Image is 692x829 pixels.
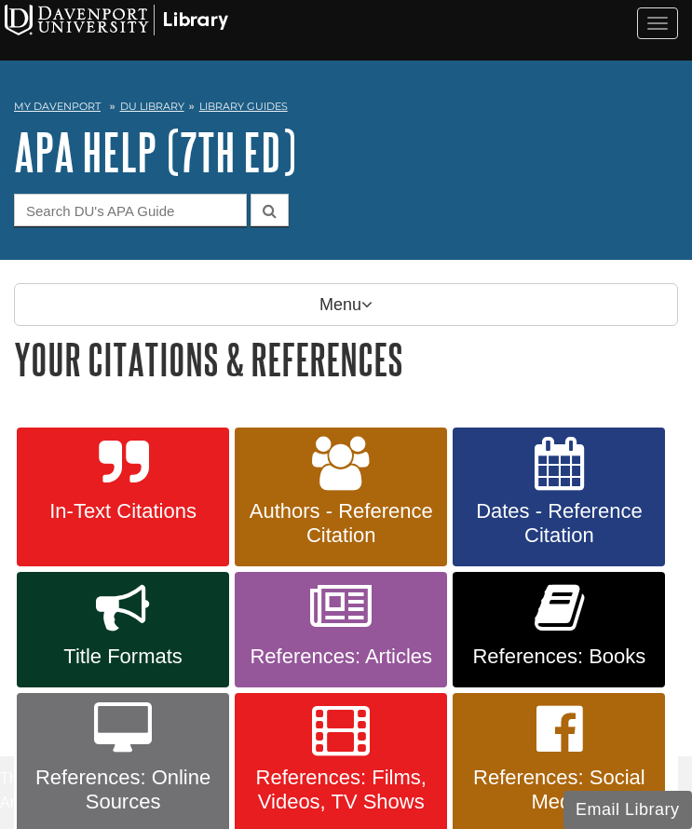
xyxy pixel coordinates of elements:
a: Dates - Reference Citation [453,428,665,567]
a: APA Help (7th Ed) [14,123,296,181]
a: Authors - Reference Citation [235,428,447,567]
a: References: Books [453,572,665,687]
span: References: Social Media [467,766,651,814]
span: Title Formats [31,645,215,669]
a: My Davenport [14,99,101,115]
a: In-Text Citations [17,428,229,567]
span: Dates - Reference Citation [467,499,651,548]
span: References: Articles [249,645,433,669]
button: Email Library [563,791,692,829]
a: Title Formats [17,572,229,687]
a: References: Articles [235,572,447,687]
span: References: Films, Videos, TV Shows [249,766,433,814]
a: Library Guides [199,100,288,113]
p: Menu [14,283,678,326]
img: Davenport University Logo [5,5,228,35]
span: In-Text Citations [31,499,215,523]
span: References: Online Sources [31,766,215,814]
span: Authors - Reference Citation [249,499,433,548]
h1: Your Citations & References [14,335,678,383]
a: DU Library [120,100,184,113]
input: Search DU's APA Guide [14,194,247,226]
span: References: Books [467,645,651,669]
